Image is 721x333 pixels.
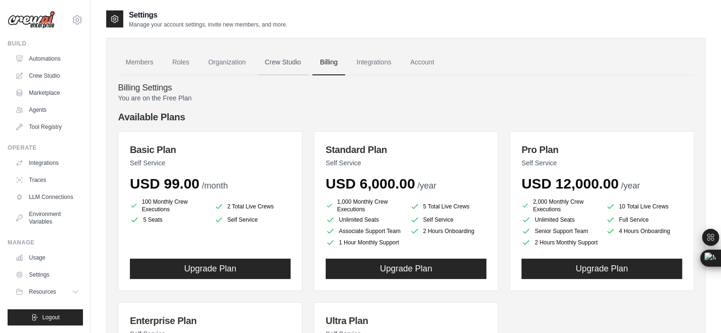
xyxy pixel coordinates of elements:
a: Integrations [11,155,83,171]
li: 1,000 Monthly Crew Executions [326,198,402,213]
span: /year [621,181,640,190]
a: Roles [164,50,197,75]
img: Logo [8,11,55,29]
a: Agents [11,102,83,117]
h3: Standard Plan [326,143,486,156]
button: Upgrade Plan [326,259,486,279]
li: 5 Total Live Crews [410,200,487,213]
button: Upgrade Plan [521,259,682,279]
h3: Enterprise Plan [130,314,291,327]
li: 2,000 Monthly Crew Executions [521,198,598,213]
p: Self Service [521,158,682,168]
h2: Settings [129,9,287,21]
button: Upgrade Plan [130,259,291,279]
button: Resources [11,284,83,299]
li: 4 Hours Onboarding [606,226,683,236]
a: Automations [11,51,83,66]
p: Self Service [326,158,486,168]
a: Usage [11,250,83,265]
a: Account [402,50,442,75]
span: USD 99.00 [130,176,200,191]
li: Unlimited Seats [521,215,598,225]
iframe: Chat Widget [674,288,721,333]
span: Resources [29,288,56,296]
a: Traces [11,172,83,188]
a: Crew Studio [257,50,309,75]
a: Tool Registry [11,119,83,135]
li: Self Service [214,215,291,225]
li: Unlimited Seats [326,215,402,225]
a: Members [118,50,161,75]
h3: Pro Plan [521,143,682,156]
li: 2 Total Live Crews [214,200,291,213]
a: Settings [11,267,83,282]
div: Manage [8,239,83,246]
li: 1 Hour Monthly Support [326,238,402,247]
a: Environment Variables [11,207,83,229]
li: Full Service [606,215,683,225]
span: Logout [42,314,60,321]
h3: Basic Plan [130,143,291,156]
p: You are on the Free Plan [118,93,694,103]
h4: Available Plans [118,110,694,124]
a: Crew Studio [11,68,83,83]
div: Build [8,40,83,47]
span: /year [417,181,436,190]
span: USD 12,000.00 [521,176,619,191]
li: Self Service [410,215,487,225]
li: Associate Support Team [326,226,402,236]
a: LLM Connections [11,189,83,205]
li: 100 Monthly Crew Executions [130,198,207,213]
h3: Ultra Plan [326,314,486,327]
li: 2 Hours Onboarding [410,226,487,236]
span: USD 6,000.00 [326,176,415,191]
div: Operate [8,144,83,152]
li: 2 Hours Monthly Support [521,238,598,247]
a: Marketplace [11,85,83,100]
a: Billing [312,50,345,75]
li: Senior Support Team [521,226,598,236]
li: 10 Total Live Crews [606,200,683,213]
p: Manage your account settings, invite new members, and more. [129,21,287,28]
span: /month [202,181,228,190]
li: 5 Seats [130,215,207,225]
p: Self Service [130,158,291,168]
a: Organization [201,50,253,75]
button: Logout [8,309,83,325]
a: Integrations [349,50,399,75]
h4: Billing Settings [118,83,694,93]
